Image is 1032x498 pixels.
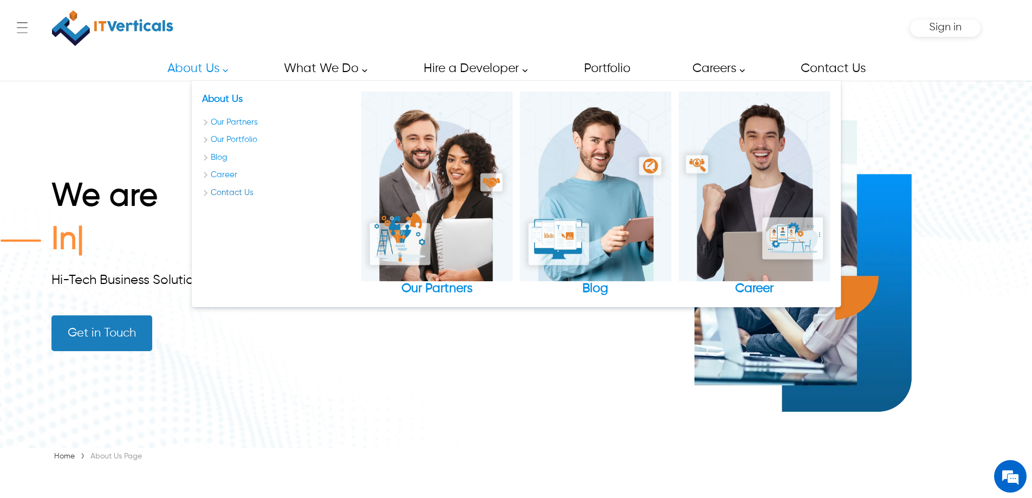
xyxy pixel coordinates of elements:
a: Blog [202,152,354,164]
div: Hi-Tech Business Solutions and Digital Company [51,273,562,288]
a: What We Do [271,56,373,81]
a: Home [51,452,77,460]
img: IT Verticals Inc [52,5,173,51]
a: Hire a Developer [411,56,534,81]
div: Our Partners [361,281,512,296]
a: Sign in [929,25,962,32]
img: Blog [520,92,671,281]
span: Sign in [929,22,962,33]
div: Career [678,281,830,296]
a: Contact Us [202,187,354,199]
img: Our Partners [361,92,512,281]
a: Our Partners [202,117,354,129]
a: Contact Us [788,56,877,81]
a: Career [678,92,830,296]
a: Careers [680,56,751,81]
a: About Us [155,56,234,81]
div: Blog [520,281,671,296]
a: Get in Touch [51,315,152,351]
a: About Us [202,94,243,104]
span: › [80,449,85,464]
a: Portfolio [572,56,642,81]
div: About Us Page [88,451,145,462]
img: Career [678,92,830,281]
a: Our Portfolio [202,134,354,146]
a: IT Verticals Inc [51,5,174,51]
h1: We are [51,178,562,221]
a: Our Partners [361,92,512,296]
span: In [51,224,77,256]
a: Career [202,169,354,182]
a: Blog [520,92,671,296]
